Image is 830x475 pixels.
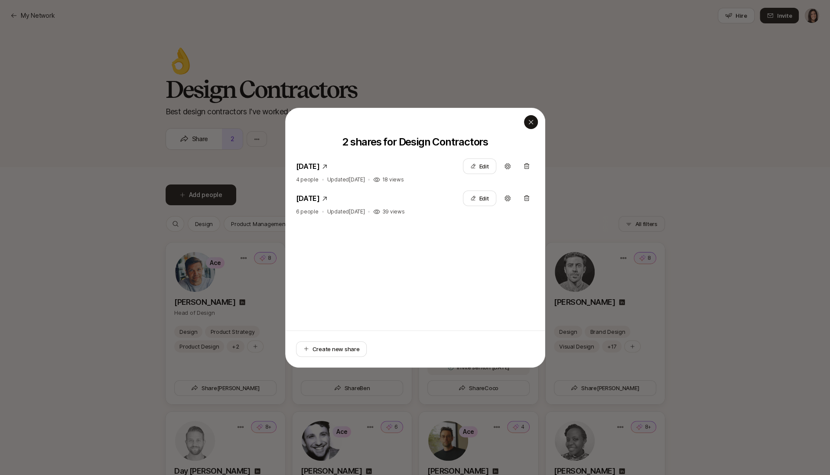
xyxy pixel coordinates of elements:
button: Create new share [296,341,367,357]
p: 39 views [382,208,404,216]
a: [DATE] [296,162,320,171]
p: Updated [DATE] [327,176,365,184]
p: Updated [DATE] [327,208,365,216]
p: 6 people [296,208,319,216]
button: Edit [463,191,496,206]
a: [DATE] [296,194,320,203]
p: 18 views [382,176,404,184]
button: Edit [463,158,496,174]
p: 2 shares for Design Contractors [296,136,534,148]
p: 4 people [296,176,319,184]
